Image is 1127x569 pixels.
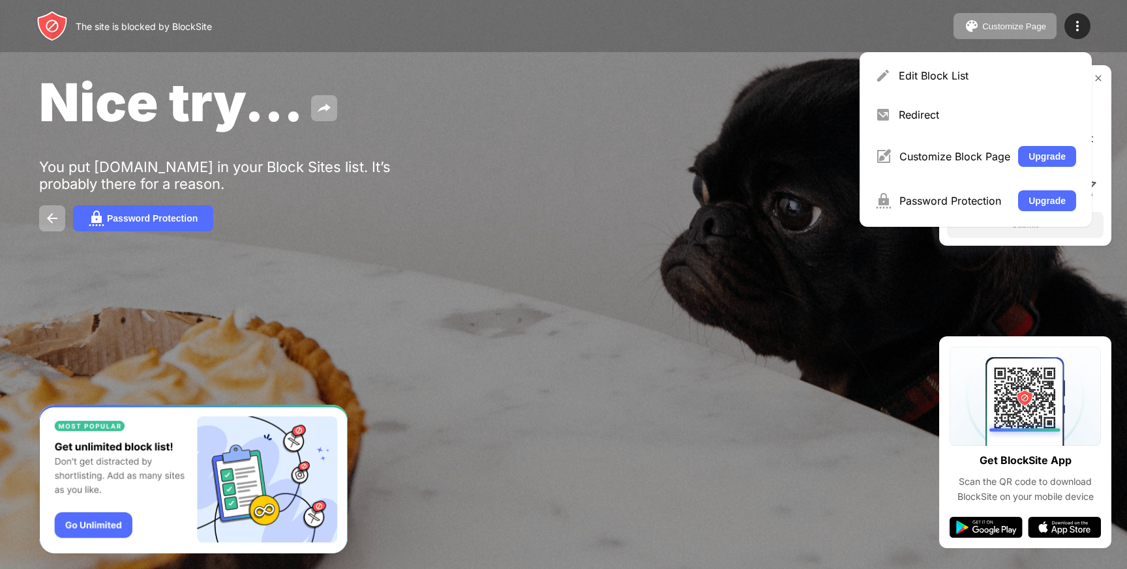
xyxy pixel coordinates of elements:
img: header-logo.svg [37,10,68,42]
iframe: Banner [39,405,348,554]
img: menu-redirect.svg [875,107,891,123]
img: back.svg [44,211,60,226]
div: Password Protection [899,194,1010,207]
button: Customize Page [954,13,1057,39]
div: Scan the QR code to download BlockSite on your mobile device [950,474,1101,504]
div: You put [DOMAIN_NAME] in your Block Sites list. It’s probably there for a reason. [39,158,442,192]
img: google-play.svg [950,517,1023,538]
img: menu-password.svg [875,193,892,209]
div: Password Protection [107,213,198,224]
button: Password Protection [73,205,213,231]
img: rate-us-close.svg [1093,73,1104,83]
div: Customize Page [982,22,1046,31]
img: app-store.svg [1028,517,1101,538]
div: Edit Block List [899,69,1076,82]
img: password.svg [89,211,104,226]
img: share.svg [316,100,332,116]
img: menu-pencil.svg [875,68,891,83]
span: Nice try... [39,70,303,134]
div: Customize Block Page [899,150,1010,163]
img: menu-customize.svg [875,149,892,164]
button: Upgrade [1018,190,1076,211]
button: Upgrade [1018,146,1076,167]
img: pallet.svg [964,18,980,34]
div: Redirect [899,108,1076,121]
div: Get BlockSite App [980,451,1072,470]
img: qrcode.svg [950,347,1101,446]
img: menu-icon.svg [1070,18,1085,34]
div: The site is blocked by BlockSite [76,21,212,32]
